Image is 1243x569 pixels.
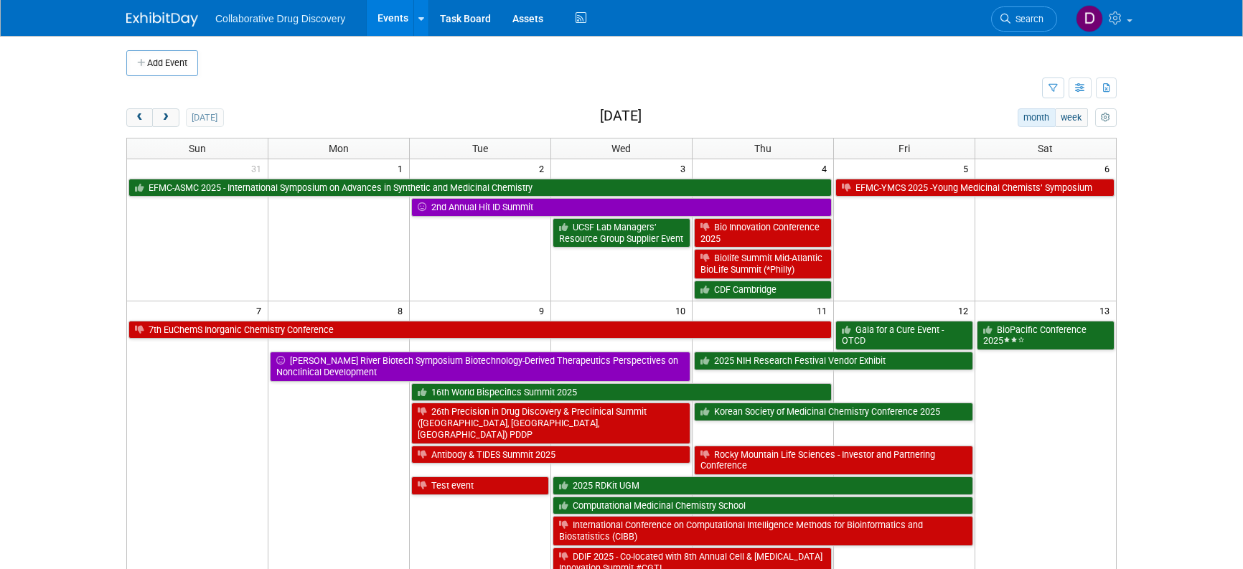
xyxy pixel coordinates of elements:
span: 3 [679,159,692,177]
span: 1 [396,159,409,177]
h2: [DATE] [600,108,642,124]
img: Daniel Castro [1076,5,1103,32]
span: 13 [1098,301,1116,319]
span: 4 [820,159,833,177]
span: Sat [1038,143,1053,154]
a: EFMC-ASMC 2025 - International Symposium on Advances in Synthetic and Medicinal Chemistry [128,179,832,197]
span: 8 [396,301,409,319]
a: International Conference on Computational Intelligence Methods for Bioinformatics and Biostatisti... [553,516,973,545]
span: Mon [329,143,349,154]
span: 7 [255,301,268,319]
a: [PERSON_NAME] River Biotech Symposium Biotechnology-Derived Therapeutics Perspectives on Nonclini... [270,352,690,381]
a: Gala for a Cure Event - OTCD [835,321,973,350]
button: [DATE] [186,108,224,127]
span: 31 [250,159,268,177]
span: 9 [538,301,550,319]
span: Wed [611,143,631,154]
a: 7th EuChemS Inorganic Chemistry Conference [128,321,832,339]
span: 5 [962,159,975,177]
span: 12 [957,301,975,319]
button: month [1018,108,1056,127]
span: 10 [674,301,692,319]
button: next [152,108,179,127]
a: Biolife Summit Mid-Atlantic BioLife Summit (*Philly) [694,249,832,278]
a: 2025 RDKit UGM [553,476,973,495]
button: prev [126,108,153,127]
a: Korean Society of Medicinal Chemistry Conference 2025 [694,403,973,421]
button: myCustomButton [1095,108,1117,127]
a: 2nd Annual Hit ID Summit [411,198,832,217]
button: week [1055,108,1088,127]
a: Bio Innovation Conference 2025 [694,218,832,248]
a: Antibody & TIDES Summit 2025 [411,446,690,464]
img: ExhibitDay [126,12,198,27]
a: 2025 NIH Research Festival Vendor Exhibit [694,352,973,370]
span: Tue [472,143,488,154]
a: EFMC-YMCS 2025 -Young Medicinal Chemists’ Symposium [835,179,1115,197]
a: BioPacific Conference 2025 [977,321,1115,350]
button: Add Event [126,50,198,76]
span: Sun [189,143,206,154]
span: Search [1010,14,1043,24]
a: 16th World Bispecifics Summit 2025 [411,383,832,402]
a: 26th Precision in Drug Discovery & Preclinical Summit ([GEOGRAPHIC_DATA], [GEOGRAPHIC_DATA], [GEO... [411,403,690,443]
span: Fri [899,143,910,154]
a: Test event [411,476,549,495]
a: CDF Cambridge [694,281,832,299]
span: 6 [1103,159,1116,177]
a: Search [991,6,1057,32]
a: Computational Medicinal Chemistry School [553,497,973,515]
span: 2 [538,159,550,177]
a: UCSF Lab Managers’ Resource Group Supplier Event [553,218,690,248]
span: Collaborative Drug Discovery [215,13,345,24]
span: 11 [815,301,833,319]
span: Thu [754,143,771,154]
a: Rocky Mountain Life Sciences - Investor and Partnering Conference [694,446,973,475]
i: Personalize Calendar [1101,113,1110,123]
